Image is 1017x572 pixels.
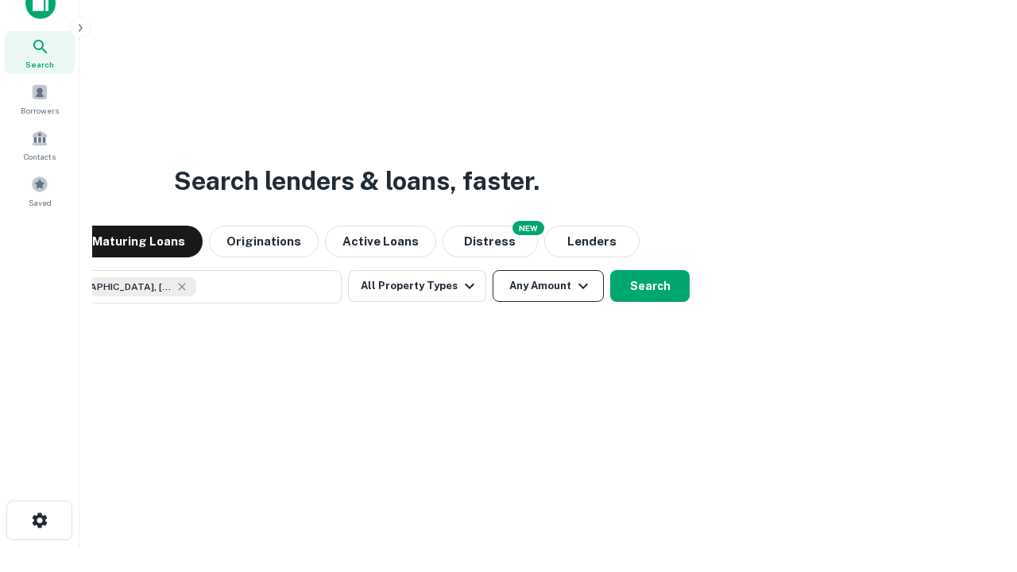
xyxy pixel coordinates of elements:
a: Borrowers [5,77,75,120]
button: Originations [209,226,319,257]
span: Search [25,58,54,71]
button: All Property Types [348,270,486,302]
div: NEW [512,221,544,235]
button: Search distressed loans with lien and other non-mortgage details. [443,226,538,257]
button: Any Amount [493,270,604,302]
iframe: Chat Widget [938,445,1017,521]
span: Saved [29,196,52,209]
span: Contacts [24,150,56,163]
a: Contacts [5,123,75,166]
a: Saved [5,169,75,212]
button: Lenders [544,226,640,257]
a: Search [5,31,75,74]
button: Search [610,270,690,302]
button: Active Loans [325,226,436,257]
span: [GEOGRAPHIC_DATA], [GEOGRAPHIC_DATA], [GEOGRAPHIC_DATA] [53,280,172,294]
span: Borrowers [21,104,59,117]
button: [GEOGRAPHIC_DATA], [GEOGRAPHIC_DATA], [GEOGRAPHIC_DATA] [24,270,342,303]
button: Maturing Loans [75,226,203,257]
h3: Search lenders & loans, faster. [174,162,539,200]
